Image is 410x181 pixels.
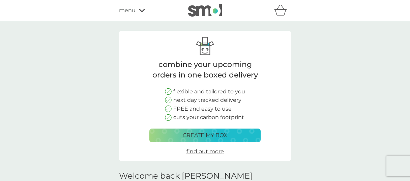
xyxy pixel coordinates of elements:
[173,113,244,122] p: cuts your carbon footprint
[149,60,261,81] p: combine your upcoming orders in one boxed delivery
[186,148,224,155] span: find out more
[183,131,228,140] p: create my box
[119,6,136,15] span: menu
[173,105,232,113] p: FREE and easy to use
[274,4,291,17] div: basket
[186,147,224,156] a: find out more
[173,96,241,105] p: next day tracked delivery
[188,4,222,17] img: smol
[173,87,245,96] p: flexible and tailored to you
[149,129,261,142] button: create my box
[119,171,253,181] h2: Welcome back [PERSON_NAME]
